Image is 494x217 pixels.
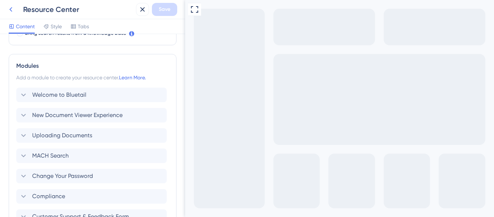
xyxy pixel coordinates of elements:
[16,108,169,122] div: New Document Viewer Experience
[16,22,35,31] span: Content
[119,75,146,80] a: Learn More.
[16,62,169,70] div: Modules
[23,4,133,14] div: Resource Center
[32,151,69,160] span: MACH Search
[16,189,169,204] div: Compliance
[16,169,169,183] div: Change Your Password
[32,91,86,99] span: Welcome to Bluetail
[78,22,89,31] span: Tabs
[32,172,93,180] span: Change Your Password
[38,4,40,9] div: 3
[51,22,62,31] span: Style
[32,131,92,140] span: Uploading Documents
[16,128,169,143] div: Uploading Documents
[32,111,123,120] span: New Document Viewer Experience
[6,2,33,11] span: User Guide
[16,75,119,80] span: Add a module to create your resource center.
[16,88,169,102] div: Welcome to Bluetail
[159,5,170,14] span: Save
[152,3,177,16] button: Save
[16,149,169,163] div: MACH Search
[32,192,65,201] span: Compliance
